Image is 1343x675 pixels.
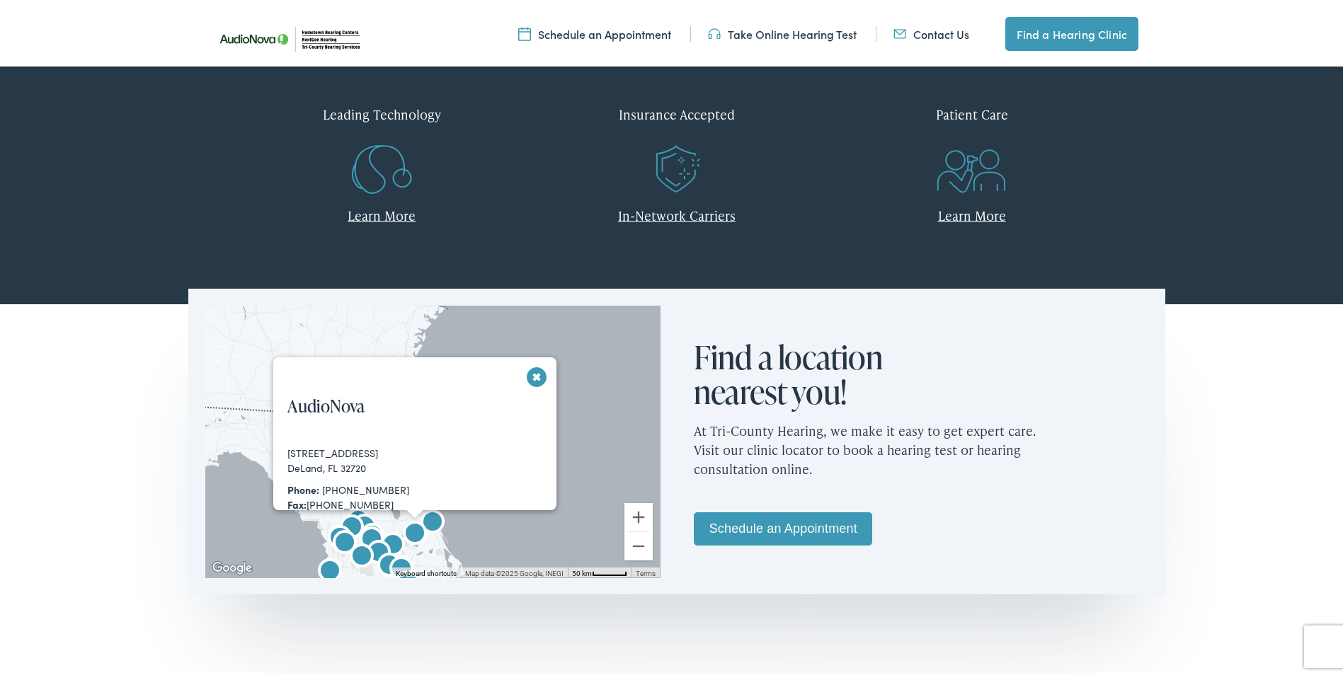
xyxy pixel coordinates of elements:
div: Insurance Accepted [540,91,814,132]
a: Take Online Hearing Test [708,23,857,39]
a: [PHONE_NUMBER] [322,480,409,494]
button: Keyboard shortcuts [396,566,457,576]
a: Open this area in Google Maps (opens a new window) [209,556,256,575]
button: Map Scale: 50 km per 46 pixels [568,565,632,575]
img: utility icon [708,23,721,39]
div: AudioNova [370,521,416,566]
img: utility icon [518,23,531,39]
div: Tri-County Hearing Services by AudioNova [367,541,412,587]
strong: Phone: [287,480,319,494]
a: Schedule an Appointment [518,23,671,39]
span: Map data ©2025 Google, INEGI [465,567,564,575]
div: AudioNova [392,509,438,555]
div: AudioNova [339,532,384,577]
a: Schedule an Appointment [694,509,872,543]
div: DeLand, FL 32720 [287,458,448,473]
a: Leading Technology [245,91,519,175]
h2: Find a location nearest you! [694,337,920,407]
div: [PHONE_NUMBER] [287,495,448,509]
div: AudioNova [317,514,362,559]
a: Patient Care [835,91,1109,175]
button: Zoom out [624,529,653,558]
span: 50 km [572,567,592,575]
a: In-Network Carriers [618,204,736,221]
div: AudioNova [356,529,401,574]
div: Patient Care [835,91,1109,132]
a: Learn More [938,204,1006,221]
strong: Fax: [287,495,307,509]
p: At Tri-County Hearing, we make it easy to get expert care. Visit our clinic locator to book a hea... [694,407,1148,487]
a: Learn More [348,204,416,221]
div: Tri-County Hearing Services by AudioNova [307,547,353,592]
img: Google [209,556,256,575]
a: Find a Hearing Clinic [1005,14,1138,48]
img: utility icon [893,23,906,39]
div: Tri-County Hearing Services by AudioNova [322,519,367,564]
a: Insurance Accepted [540,91,814,175]
div: AudioNova [379,545,424,590]
div: AudioNova [350,512,395,557]
div: AudioNova [349,515,394,560]
button: Close [525,362,549,386]
a: Contact Us [893,23,969,39]
div: AudioNova [385,559,430,604]
a: AudioNova [287,391,365,415]
div: Leading Technology [245,91,519,132]
a: Terms (opens in new tab) [636,567,656,575]
div: [STREET_ADDRESS] [287,443,448,458]
button: Zoom in [624,500,653,529]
